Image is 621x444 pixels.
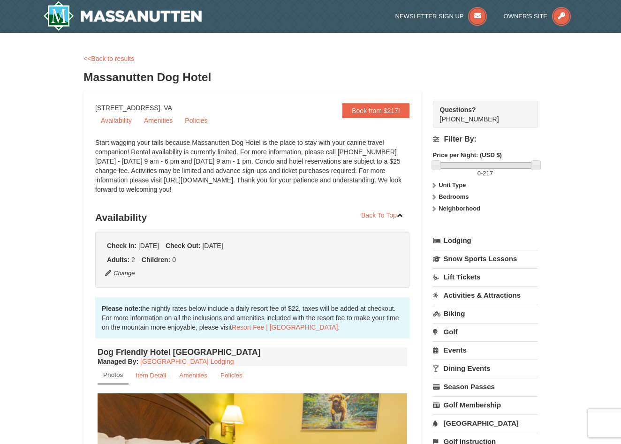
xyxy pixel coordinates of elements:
a: [GEOGRAPHIC_DATA] Lodging [140,358,234,365]
span: [DATE] [138,242,159,249]
small: Item Detail [136,372,166,379]
strong: Children: [142,256,170,263]
a: [GEOGRAPHIC_DATA] [433,414,538,432]
h4: Filter By: [433,135,538,143]
a: Back To Top [355,208,409,222]
h4: Dog Friendly Hotel [GEOGRAPHIC_DATA] [98,347,407,357]
a: Lodging [433,232,538,249]
strong: Bedrooms [439,193,469,200]
span: 0 [477,170,481,177]
span: [DATE] [202,242,223,249]
a: Policies [179,113,213,128]
a: Availability [95,113,137,128]
a: Dining Events [433,360,538,377]
strong: Adults: [107,256,129,263]
a: Golf Membership [433,396,538,414]
a: Snow Sports Lessons [433,250,538,267]
a: Massanutten Resort [43,1,202,31]
a: Book from $217! [342,103,409,118]
strong: Check In: [107,242,136,249]
strong: Unit Type [439,181,466,188]
a: Golf [433,323,538,340]
a: Biking [433,305,538,322]
a: Amenities [138,113,178,128]
a: Owner's Site [504,13,571,20]
span: 0 [172,256,176,263]
a: Newsletter Sign Up [395,13,487,20]
small: Photos [103,371,123,378]
a: Policies [214,366,249,384]
h3: Availability [95,208,409,227]
strong: Check Out: [166,242,201,249]
strong: Please note: [102,305,140,312]
small: Policies [220,372,242,379]
h3: Massanutten Dog Hotel [83,68,538,87]
div: Start wagging your tails because Massanutten Dog Hotel is the place to stay with your canine trav... [95,138,409,203]
a: Lift Tickets [433,268,538,286]
span: 217 [483,170,493,177]
a: Season Passes [433,378,538,395]
strong: Neighborhood [439,205,480,212]
small: Amenities [179,372,207,379]
a: Amenities [173,366,213,384]
div: the nightly rates below include a daily resort fee of $22, taxes will be added at checkout. For m... [95,297,409,339]
label: - [433,169,538,178]
a: Activities & Attractions [433,286,538,304]
strong: Price per Night: (USD $) [433,151,502,158]
span: [PHONE_NUMBER] [440,105,521,123]
a: <<Back to results [83,55,134,62]
strong: Questions? [440,106,476,113]
a: Resort Fee | [GEOGRAPHIC_DATA] [232,324,338,331]
a: Events [433,341,538,359]
span: 2 [131,256,135,263]
span: Owner's Site [504,13,548,20]
span: Managed By [98,358,136,365]
strong: : [98,358,138,365]
img: Massanutten Resort Logo [43,1,202,31]
span: Newsletter Sign Up [395,13,464,20]
a: Item Detail [129,366,172,384]
button: Change [105,268,136,278]
a: Photos [98,366,129,384]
